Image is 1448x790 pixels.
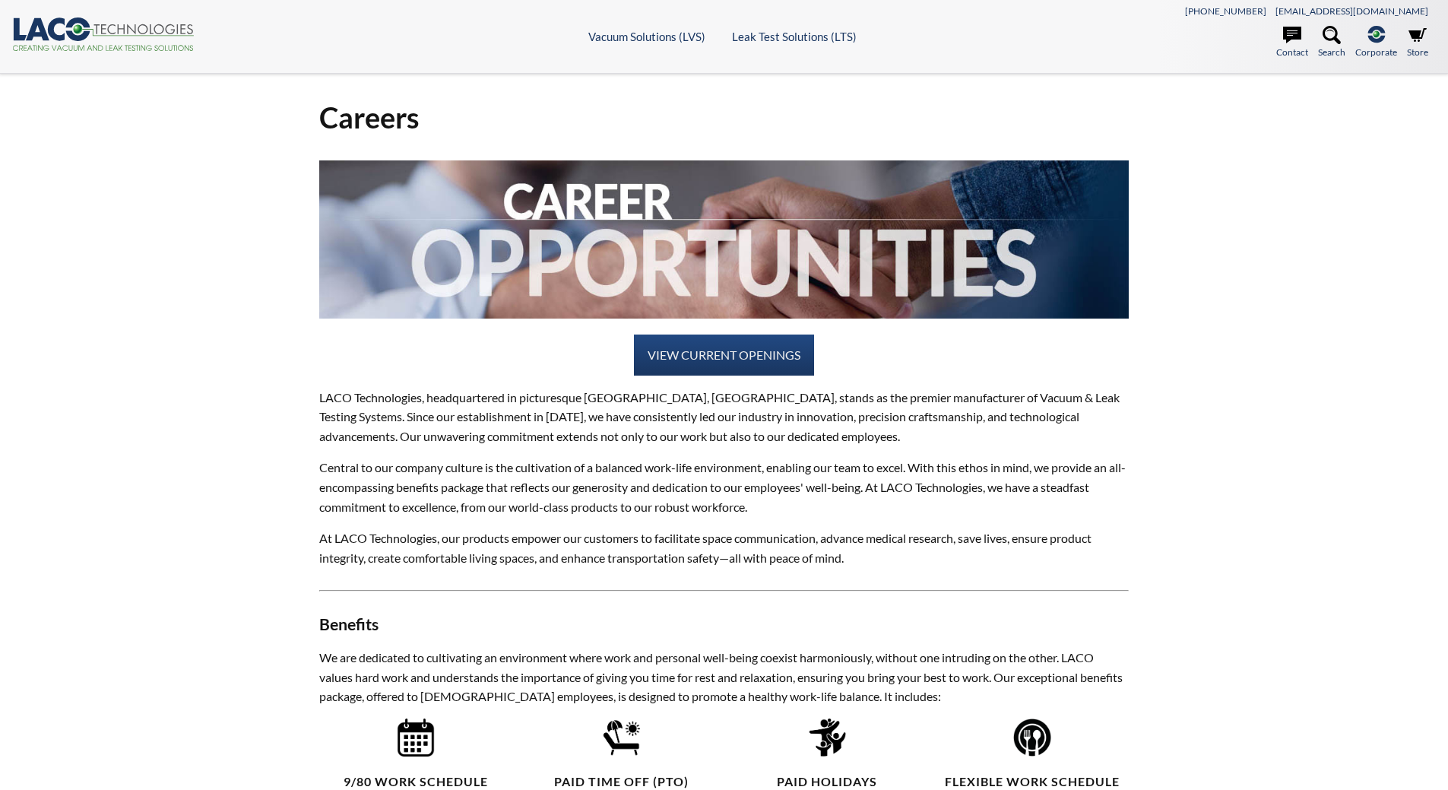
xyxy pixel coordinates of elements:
p: LACO Technologies, headquartered in picturesque [GEOGRAPHIC_DATA], [GEOGRAPHIC_DATA], stands as t... [319,388,1130,446]
a: [EMAIL_ADDRESS][DOMAIN_NAME] [1275,5,1428,17]
h1: Careers [319,99,1130,136]
p: Central to our company culture is the cultivation of a balanced work-life environment, enabling o... [319,458,1130,516]
h4: Paid Holidays [730,774,924,790]
a: Search [1318,26,1345,59]
img: Flexible_Work_Schedule_Icon.png [1013,719,1051,757]
a: Leak Test Solutions (LTS) [732,30,857,43]
a: [PHONE_NUMBER] [1185,5,1266,17]
h4: Flexible Work Schedule [935,774,1129,790]
img: Paid_Time_Off_%28PTO%29_Icon.png [602,719,640,757]
a: Store [1407,26,1428,59]
a: Vacuum Solutions (LVS) [588,30,705,43]
p: At LACO Technologies, our products empower our customers to facilitate space communication, advan... [319,528,1130,567]
h3: Benefits [319,614,1130,636]
h4: Paid Time Off (PTO) [524,774,718,790]
img: Paid_Holidays_Icon.png [808,719,846,757]
img: 9-80_Work_Schedule_Icon.png [397,719,435,757]
a: Contact [1276,26,1308,59]
span: Corporate [1355,45,1397,59]
h4: 9/80 Work Schedule [319,774,513,790]
p: We are dedicated to cultivating an environment where work and personal well-being coexist harmoni... [319,648,1130,706]
a: VIEW CURRENT OPENINGS [634,335,814,376]
img: 2024-Career-Opportunities.jpg [319,160,1130,319]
